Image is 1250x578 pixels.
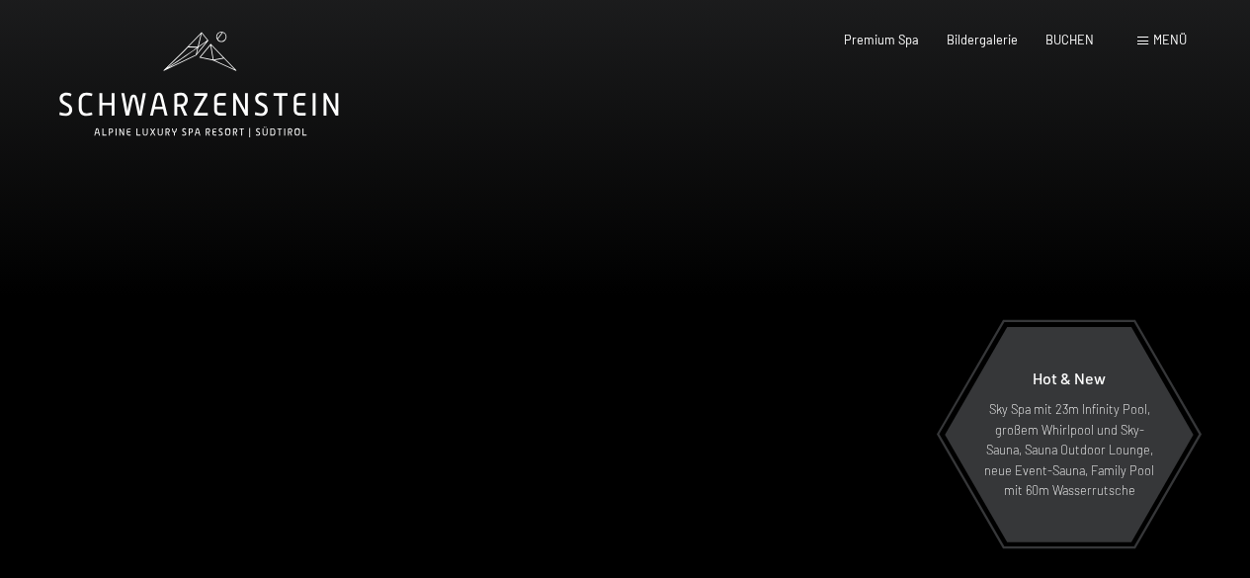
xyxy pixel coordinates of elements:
p: Sky Spa mit 23m Infinity Pool, großem Whirlpool und Sky-Sauna, Sauna Outdoor Lounge, neue Event-S... [983,399,1155,500]
a: Hot & New Sky Spa mit 23m Infinity Pool, großem Whirlpool und Sky-Sauna, Sauna Outdoor Lounge, ne... [944,326,1195,543]
a: BUCHEN [1045,32,1094,47]
span: Menü [1153,32,1187,47]
a: Premium Spa [844,32,919,47]
span: Hot & New [1033,369,1106,387]
a: Bildergalerie [947,32,1018,47]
